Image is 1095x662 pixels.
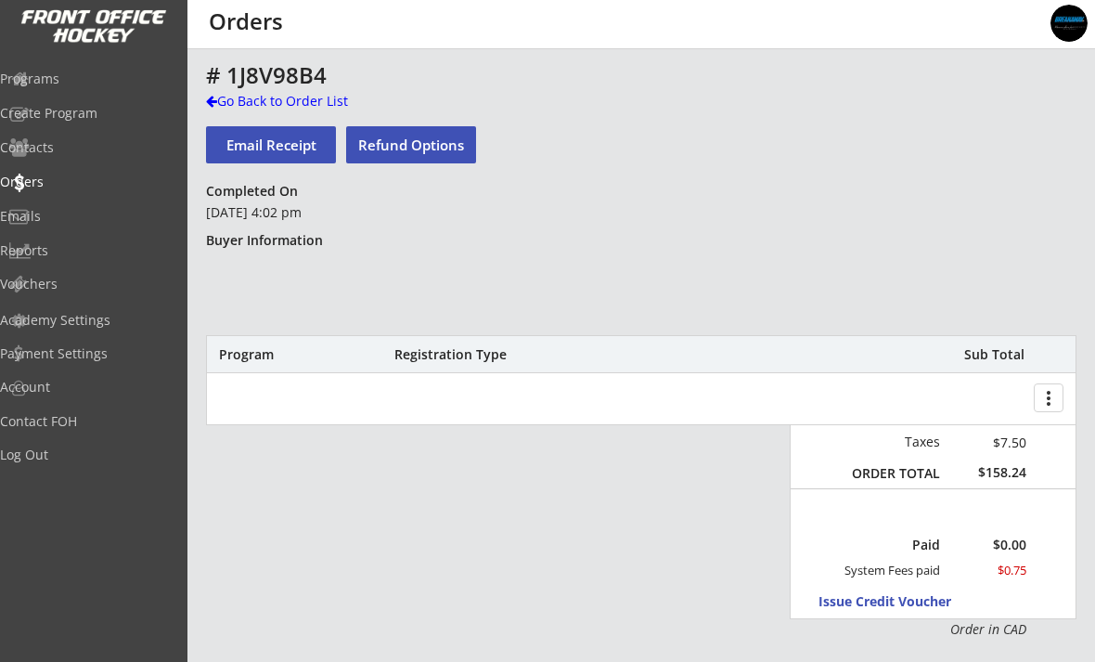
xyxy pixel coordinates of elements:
div: Completed On [206,183,306,200]
div: # 1J8V98B4 [206,64,1076,86]
div: Paid [855,537,940,553]
div: $0.00 [953,539,1026,552]
div: [DATE] 4:02 pm [206,203,474,222]
button: more_vert [1034,383,1063,412]
div: System Fees paid [828,563,940,578]
div: Order in CAD [844,620,1026,639]
div: $158.24 [953,464,1026,481]
div: $0.75 [953,563,1026,578]
div: Program [219,346,319,363]
div: $7.50 [953,433,1026,452]
button: Refund Options [346,126,476,163]
div: ORDER TOTAL [844,465,940,482]
div: Taxes [844,434,940,450]
button: Issue Credit Voucher [818,589,990,614]
div: Buyer Information [206,232,331,249]
div: Registration Type [394,346,607,363]
div: Go Back to Order List [206,92,397,110]
button: Email Receipt [206,126,336,163]
div: Sub Total [944,346,1024,363]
